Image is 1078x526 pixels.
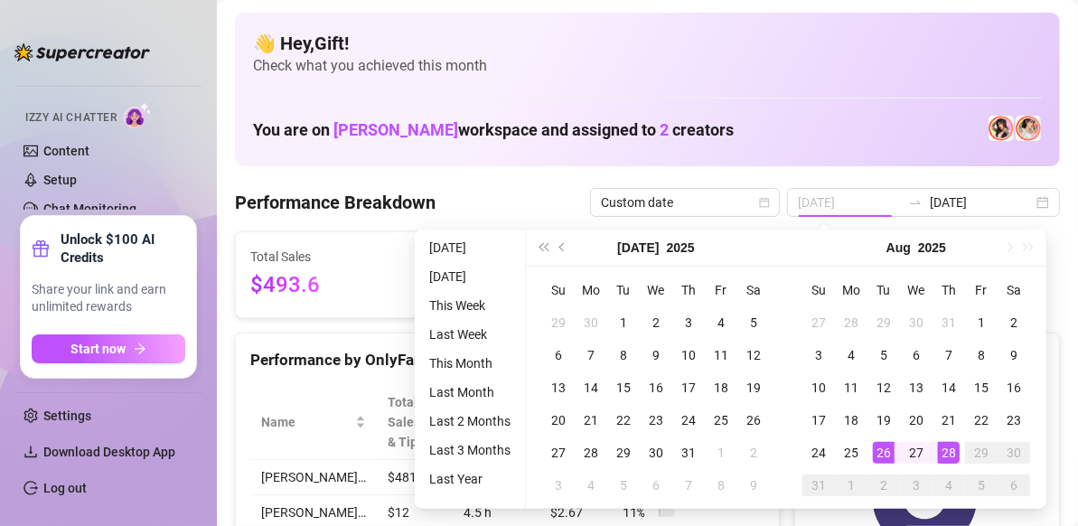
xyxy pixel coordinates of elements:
[705,404,737,437] td: 2025-07-25
[840,409,862,431] div: 18
[660,120,669,139] span: 2
[43,173,77,187] a: Setup
[575,437,607,469] td: 2025-07-28
[938,377,960,399] div: 14
[905,474,927,496] div: 3
[965,339,998,371] td: 2025-08-08
[542,306,575,339] td: 2025-06-29
[808,312,830,333] div: 27
[640,437,672,469] td: 2025-07-30
[802,339,835,371] td: 2025-08-03
[613,474,634,496] div: 5
[422,381,518,403] li: Last Month
[601,189,769,216] span: Custom date
[938,409,960,431] div: 21
[575,404,607,437] td: 2025-07-21
[613,377,634,399] div: 15
[333,120,458,139] span: [PERSON_NAME]
[710,312,732,333] div: 4
[607,404,640,437] td: 2025-07-22
[867,339,900,371] td: 2025-08-05
[640,404,672,437] td: 2025-07-23
[542,437,575,469] td: 2025-07-27
[840,442,862,464] div: 25
[613,312,634,333] div: 1
[840,377,862,399] div: 11
[933,274,965,306] th: Th
[422,237,518,258] li: [DATE]
[640,339,672,371] td: 2025-07-09
[965,274,998,306] th: Fr
[43,481,87,495] a: Log out
[575,371,607,404] td: 2025-07-14
[1016,116,1041,141] img: 𝖍𝖔𝖑𝖑𝖞
[71,342,127,356] span: Start now
[43,144,89,158] a: Content
[1003,474,1025,496] div: 6
[900,274,933,306] th: We
[705,306,737,339] td: 2025-07-04
[867,274,900,306] th: Tu
[253,56,1042,76] span: Check what you achieved this month
[965,404,998,437] td: 2025-08-22
[900,339,933,371] td: 2025-08-06
[840,474,862,496] div: 1
[905,409,927,431] div: 20
[867,404,900,437] td: 2025-08-19
[1003,409,1025,431] div: 23
[900,404,933,437] td: 2025-08-20
[705,274,737,306] th: Fr
[253,120,734,140] h1: You are on workspace and assigned to creators
[873,377,895,399] div: 12
[808,377,830,399] div: 10
[905,442,927,464] div: 27
[672,306,705,339] td: 2025-07-03
[533,230,553,266] button: Last year (Control + left)
[737,469,770,502] td: 2025-08-09
[261,412,352,432] span: Name
[607,469,640,502] td: 2025-08-05
[989,116,1014,141] img: Holly
[580,344,602,366] div: 7
[867,437,900,469] td: 2025-08-26
[710,377,732,399] div: 18
[900,469,933,502] td: 2025-09-03
[613,442,634,464] div: 29
[623,503,651,522] span: 11 %
[134,343,146,355] span: arrow-right
[970,409,992,431] div: 22
[678,312,699,333] div: 3
[905,377,927,399] div: 13
[710,409,732,431] div: 25
[970,442,992,464] div: 29
[645,474,667,496] div: 6
[873,312,895,333] div: 29
[672,339,705,371] td: 2025-07-10
[645,377,667,399] div: 16
[970,344,992,366] div: 8
[23,445,38,459] span: download
[553,230,573,266] button: Previous month (PageUp)
[580,474,602,496] div: 4
[737,274,770,306] th: Sa
[607,437,640,469] td: 2025-07-29
[250,268,415,303] span: $493.6
[998,339,1030,371] td: 2025-08-09
[580,442,602,464] div: 28
[873,409,895,431] div: 19
[802,274,835,306] th: Su
[61,230,185,267] strong: Unlock $100 AI Credits
[933,371,965,404] td: 2025-08-14
[43,409,91,423] a: Settings
[918,230,946,266] button: Choose a year
[678,474,699,496] div: 7
[672,371,705,404] td: 2025-07-17
[678,377,699,399] div: 17
[580,377,602,399] div: 14
[640,306,672,339] td: 2025-07-02
[970,474,992,496] div: 5
[250,247,415,267] span: Total Sales
[900,371,933,404] td: 2025-08-13
[607,306,640,339] td: 2025-07-01
[938,344,960,366] div: 7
